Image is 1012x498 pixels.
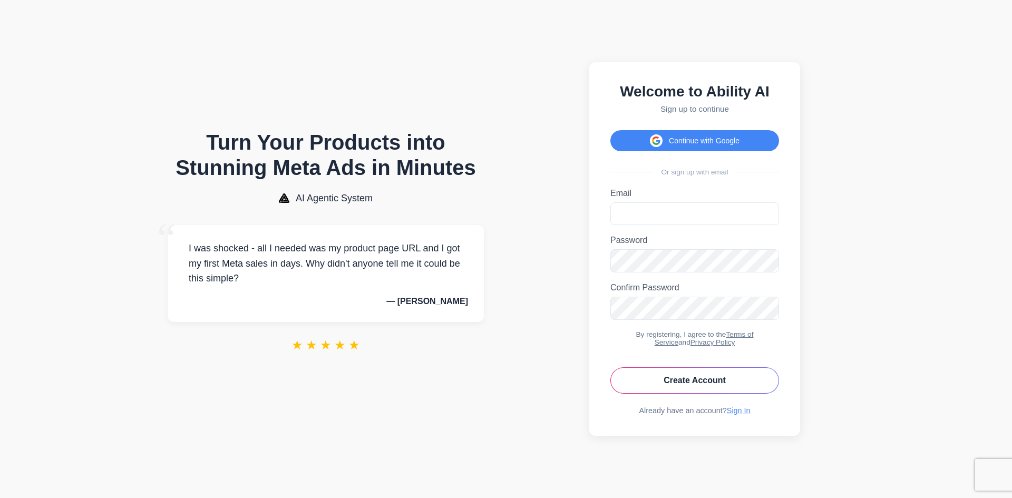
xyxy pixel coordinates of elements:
[610,406,779,415] div: Already have an account?
[306,338,317,353] span: ★
[610,83,779,100] h2: Welcome to Ability AI
[157,214,176,262] span: “
[610,330,779,346] div: By registering, I agree to the and
[348,338,360,353] span: ★
[279,193,289,203] img: AI Agentic System Logo
[610,283,779,292] label: Confirm Password
[183,297,468,306] p: — [PERSON_NAME]
[183,241,468,286] p: I was shocked - all I needed was my product page URL and I got my first Meta sales in days. Why d...
[690,338,735,346] a: Privacy Policy
[291,338,303,353] span: ★
[334,338,346,353] span: ★
[168,130,484,180] h1: Turn Your Products into Stunning Meta Ads in Minutes
[610,168,779,176] div: Or sign up with email
[610,130,779,151] button: Continue with Google
[610,236,779,245] label: Password
[610,189,779,198] label: Email
[610,104,779,113] p: Sign up to continue
[296,193,373,204] span: AI Agentic System
[727,406,751,415] a: Sign In
[610,367,779,394] button: Create Account
[655,330,754,346] a: Terms of Service
[320,338,332,353] span: ★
